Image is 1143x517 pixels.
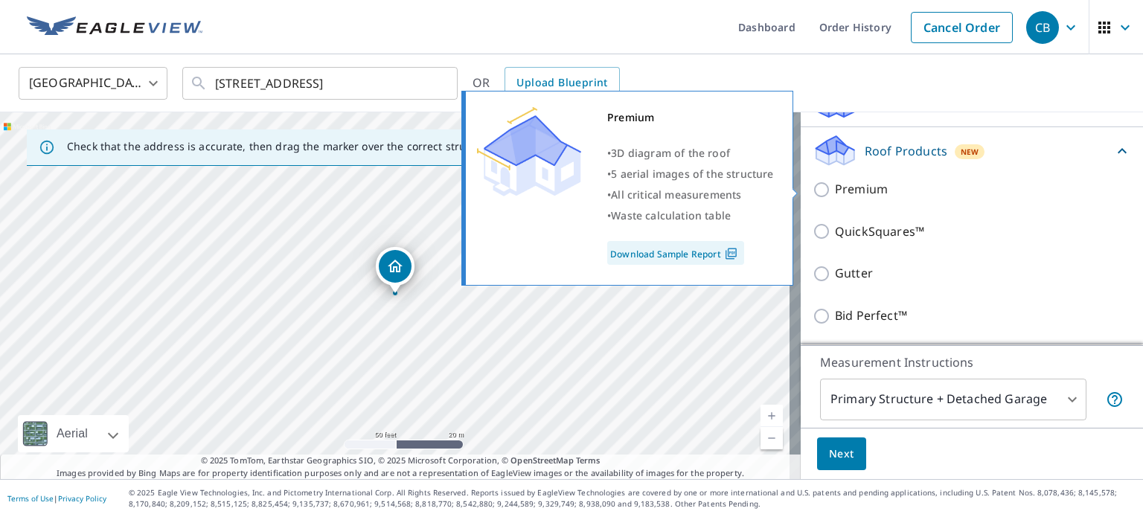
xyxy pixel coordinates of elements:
[817,437,866,471] button: Next
[576,455,601,466] a: Terms
[19,62,167,104] div: [GEOGRAPHIC_DATA]
[477,107,581,196] img: Premium
[129,487,1136,510] p: © 2025 Eagle View Technologies, Inc. and Pictometry International Corp. All Rights Reserved. Repo...
[829,445,854,463] span: Next
[611,167,773,181] span: 5 aerial images of the structure
[52,415,92,452] div: Aerial
[611,146,730,160] span: 3D diagram of the roof
[835,264,873,283] p: Gutter
[376,247,414,293] div: Dropped pin, building 1, Residential property, 16 Hi Lea Farm Rd Colchester, CT 06415
[67,140,496,153] p: Check that the address is accurate, then drag the marker over the correct structure.
[607,205,774,226] div: •
[215,62,427,104] input: Search by address or latitude-longitude
[7,493,54,504] a: Terms of Use
[516,74,607,92] span: Upload Blueprint
[761,427,783,449] a: Current Level 19, Zoom Out
[27,16,202,39] img: EV Logo
[835,180,888,199] p: Premium
[911,12,1013,43] a: Cancel Order
[611,187,741,202] span: All critical measurements
[611,208,731,222] span: Waste calculation table
[961,146,979,158] span: New
[761,405,783,427] a: Current Level 19, Zoom In
[510,455,573,466] a: OpenStreetMap
[201,455,601,467] span: © 2025 TomTom, Earthstar Geographics SIO, © 2025 Microsoft Corporation, ©
[7,494,106,503] p: |
[1026,11,1059,44] div: CB
[813,133,1131,168] div: Roof ProductsNew
[505,67,619,100] a: Upload Blueprint
[820,379,1086,420] div: Primary Structure + Detached Garage
[835,306,907,325] p: Bid Perfect™
[721,247,741,260] img: Pdf Icon
[835,222,924,241] p: QuickSquares™
[473,67,620,100] div: OR
[607,107,774,128] div: Premium
[18,415,129,452] div: Aerial
[607,143,774,164] div: •
[607,241,744,265] a: Download Sample Report
[607,184,774,205] div: •
[58,493,106,504] a: Privacy Policy
[865,142,947,160] p: Roof Products
[607,164,774,184] div: •
[1106,391,1124,408] span: Your report will include the primary structure and a detached garage if one exists.
[820,353,1124,371] p: Measurement Instructions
